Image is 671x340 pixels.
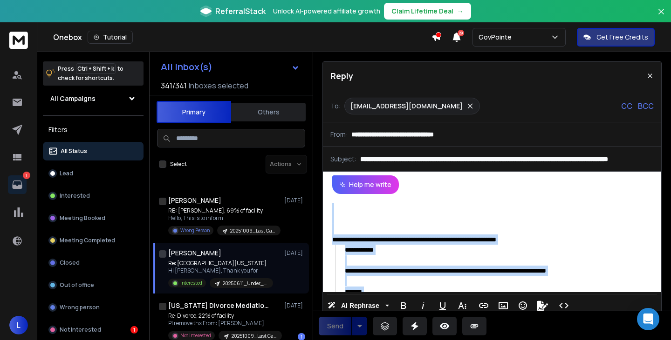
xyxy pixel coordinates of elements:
[332,175,399,194] button: Help me write
[168,248,221,258] h1: [PERSON_NAME]
[43,320,144,339] button: Not Interested1
[223,280,267,287] p: 20250611_Under_100K_TexasCampaign_Humble [US_STATE] School District_18K Leads
[168,301,271,310] h1: [US_STATE] Divorce Mediation Group
[58,64,123,83] p: Press to check for shortcuts.
[534,296,551,315] button: Signature
[9,316,28,334] button: L
[514,296,532,315] button: Emoticons
[326,296,391,315] button: AI Rephrase
[168,320,280,327] p: Pl remove thx From: [PERSON_NAME]
[457,7,464,16] span: →
[453,296,471,315] button: More Text
[60,170,73,177] p: Lead
[43,209,144,227] button: Meeting Booked
[168,196,221,205] h1: [PERSON_NAME]
[43,187,144,205] button: Interested
[384,3,471,20] button: Claim Lifetime Deal→
[189,80,248,91] h3: Inboxes selected
[43,276,144,294] button: Out of office
[161,80,187,91] span: 341 / 341
[350,101,463,111] p: [EMAIL_ADDRESS][DOMAIN_NAME]
[60,192,90,200] p: Interested
[43,298,144,317] button: Wrong person
[8,175,27,194] a: 1
[88,31,133,44] button: Tutorial
[161,62,212,72] h1: All Inbox(s)
[231,102,306,122] button: Others
[153,58,307,76] button: All Inbox(s)
[76,63,116,74] span: Ctrl + Shift + k
[43,231,144,250] button: Meeting Completed
[60,237,115,244] p: Meeting Completed
[43,142,144,160] button: All Status
[180,227,210,234] p: Wrong Person
[577,28,655,47] button: Get Free Credits
[475,296,493,315] button: Insert Link (Ctrl+K)
[458,30,464,36] span: 29
[168,267,273,274] p: Hi [PERSON_NAME], Thank you for
[232,333,276,340] p: 20251009_Last Campaign-Webinar-[PERSON_NAME](1015-16)-Nationwide Facility Support Contracts
[330,101,341,111] p: To:
[273,7,380,16] p: Unlock AI-powered affiliate growth
[494,296,512,315] button: Insert Image (Ctrl+P)
[43,253,144,272] button: Closed
[60,304,100,311] p: Wrong person
[180,280,202,287] p: Interested
[53,31,431,44] div: Onebox
[330,69,353,82] p: Reply
[284,249,305,257] p: [DATE]
[43,123,144,136] h3: Filters
[50,94,96,103] h1: All Campaigns
[638,100,654,112] p: BCC
[170,160,187,168] label: Select
[637,308,659,330] div: Open Intercom Messenger
[284,197,305,204] p: [DATE]
[230,227,275,234] p: 20251009_Last Campaign-Webinar-[PERSON_NAME](1015-16)-Nationwide Facility Support Contracts
[130,326,138,333] div: 1
[414,296,432,315] button: Italic (Ctrl+I)
[339,302,381,310] span: AI Rephrase
[434,296,452,315] button: Underline (Ctrl+U)
[555,296,573,315] button: Code View
[43,89,144,108] button: All Campaigns
[180,332,211,339] p: Not Interested
[215,6,266,17] span: ReferralStack
[596,33,648,42] p: Get Free Credits
[168,260,273,267] p: Re: [GEOGRAPHIC_DATA][US_STATE]
[168,214,280,222] p: Hello, This is to inform
[60,326,101,333] p: Not Interested
[168,207,280,214] p: RE: [PERSON_NAME], 69% of facility
[61,147,87,155] p: All Status
[157,101,231,123] button: Primary
[621,100,632,112] p: CC
[395,296,412,315] button: Bold (Ctrl+B)
[60,259,80,267] p: Closed
[60,281,94,289] p: Out of office
[168,312,280,320] p: Re: Divorce, 22% of facility
[479,33,515,42] p: GovPointe
[60,214,105,222] p: Meeting Booked
[284,302,305,309] p: [DATE]
[330,130,348,139] p: From:
[655,6,667,28] button: Close banner
[43,164,144,183] button: Lead
[330,154,356,164] p: Subject:
[23,172,30,179] p: 1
